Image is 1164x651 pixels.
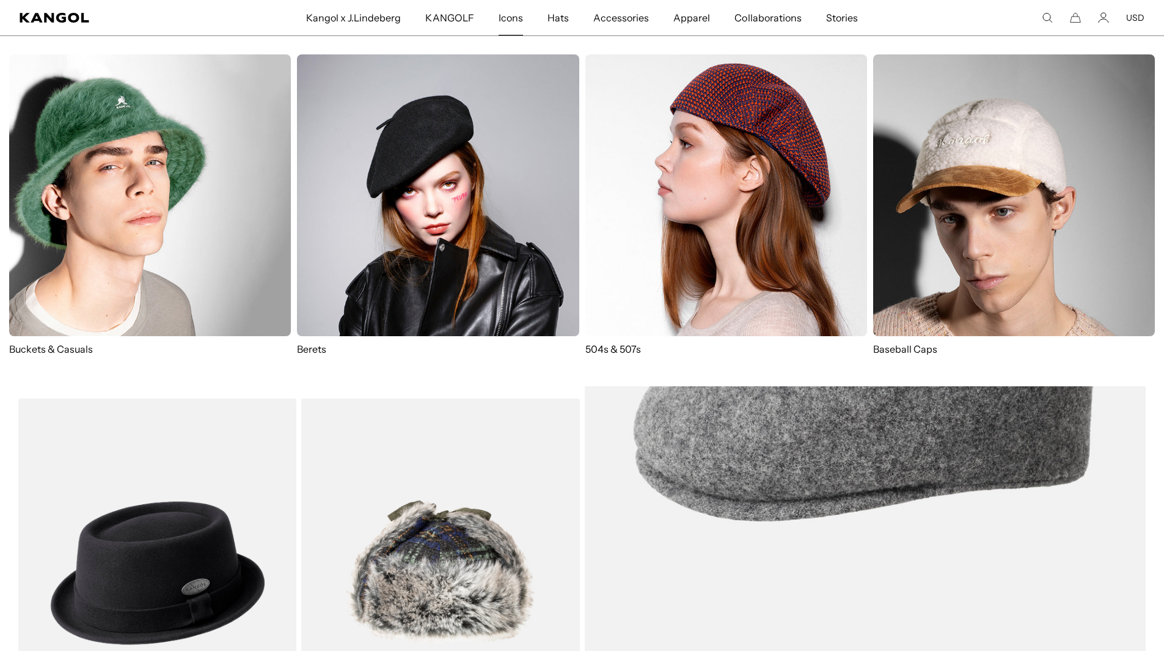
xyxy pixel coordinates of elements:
button: Cart [1070,12,1081,23]
a: Baseball Caps [873,54,1155,368]
p: Berets [297,342,579,356]
a: Kangol [20,13,202,23]
a: 504s & 507s [585,54,867,356]
p: Buckets & Casuals [9,342,291,356]
p: 504s & 507s [585,342,867,356]
a: Account [1098,12,1109,23]
p: Baseball Caps [873,342,1155,356]
a: Buckets & Casuals [9,54,291,356]
a: Berets [297,54,579,356]
button: USD [1126,12,1144,23]
summary: Search here [1042,12,1053,23]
